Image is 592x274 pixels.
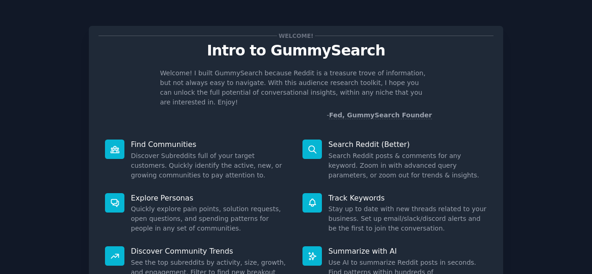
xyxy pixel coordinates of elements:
[131,140,290,149] p: Find Communities
[328,140,487,149] p: Search Reddit (Better)
[328,246,487,256] p: Summarize with AI
[131,193,290,203] p: Explore Personas
[160,68,432,107] p: Welcome! I built GummySearch because Reddit is a treasure trove of information, but not always ea...
[328,193,487,203] p: Track Keywords
[277,31,315,41] span: Welcome!
[99,43,493,59] p: Intro to GummySearch
[131,204,290,233] dd: Quickly explore pain points, solution requests, open questions, and spending patterns for people ...
[329,111,432,119] a: Fed, GummySearch Founder
[131,151,290,180] dd: Discover Subreddits full of your target customers. Quickly identify the active, new, or growing c...
[131,246,290,256] p: Discover Community Trends
[328,151,487,180] dd: Search Reddit posts & comments for any keyword. Zoom in with advanced query parameters, or zoom o...
[328,204,487,233] dd: Stay up to date with new threads related to your business. Set up email/slack/discord alerts and ...
[327,110,432,120] div: -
